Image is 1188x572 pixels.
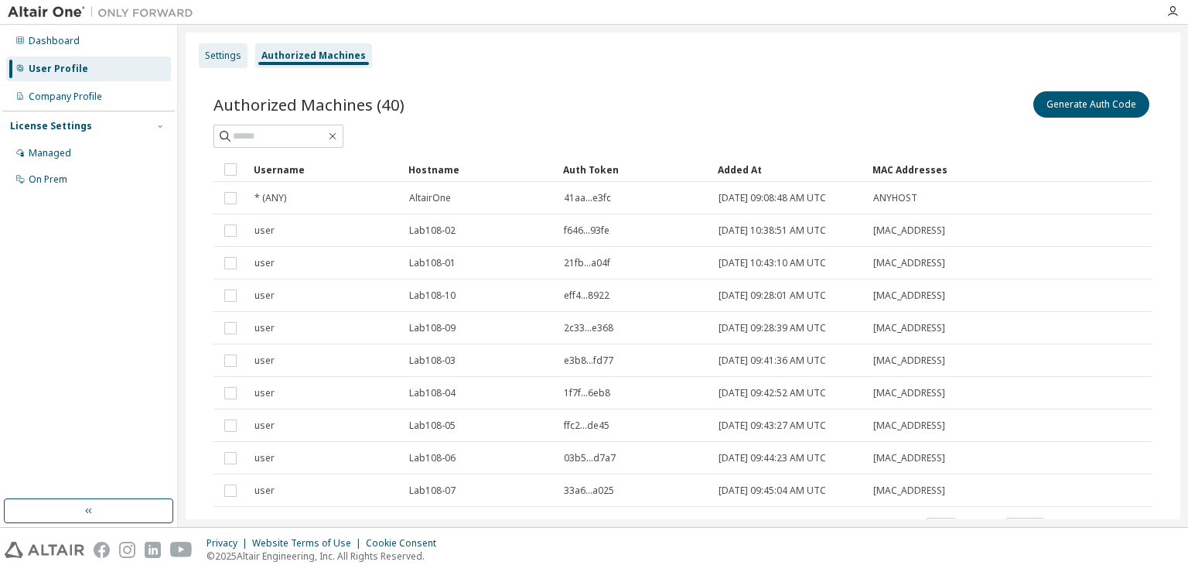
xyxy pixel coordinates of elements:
[94,542,110,558] img: facebook.svg
[409,387,456,399] span: Lab108-04
[254,452,275,464] span: user
[261,50,366,62] div: Authorized Machines
[873,257,945,269] span: [MAC_ADDRESS]
[873,485,945,497] span: [MAC_ADDRESS]
[5,542,84,558] img: altair_logo.svg
[254,192,286,204] span: * (ANY)
[564,257,610,269] span: 21fb...a04f
[719,322,826,334] span: [DATE] 09:28:39 AM UTC
[170,542,193,558] img: youtube.svg
[873,192,917,204] span: ANYHOST
[252,537,366,550] div: Website Terms of Use
[145,542,161,558] img: linkedin.svg
[254,355,275,367] span: user
[409,224,456,237] span: Lab108-02
[873,289,945,302] span: [MAC_ADDRESS]
[719,289,826,302] span: [DATE] 09:28:01 AM UTC
[254,157,396,182] div: Username
[29,35,80,47] div: Dashboard
[873,224,945,237] span: [MAC_ADDRESS]
[563,157,705,182] div: Auth Token
[719,224,826,237] span: [DATE] 10:38:51 AM UTC
[254,257,275,269] span: user
[8,5,201,20] img: Altair One
[254,420,275,432] span: user
[207,550,445,563] p: © 2025 Altair Engineering, Inc. All Rights Reserved.
[873,355,945,367] span: [MAC_ADDRESS]
[564,322,613,334] span: 2c33...e368
[564,224,609,237] span: f646...93fe
[29,91,102,103] div: Company Profile
[853,518,955,538] span: Items per page
[10,120,92,132] div: License Settings
[254,485,275,497] span: user
[408,157,551,182] div: Hostname
[254,387,275,399] span: user
[205,50,241,62] div: Settings
[719,387,826,399] span: [DATE] 09:42:52 AM UTC
[719,485,826,497] span: [DATE] 09:45:04 AM UTC
[719,420,826,432] span: [DATE] 09:43:27 AM UTC
[409,257,456,269] span: Lab108-01
[254,224,275,237] span: user
[564,355,613,367] span: e3b8...fd77
[564,452,616,464] span: 03b5...d7a7
[409,289,456,302] span: Lab108-10
[409,420,456,432] span: Lab108-05
[29,147,71,159] div: Managed
[213,94,405,115] span: Authorized Machines (40)
[207,537,252,550] div: Privacy
[719,257,826,269] span: [DATE] 10:43:10 AM UTC
[564,485,614,497] span: 33a6...a025
[873,387,945,399] span: [MAC_ADDRESS]
[564,192,611,204] span: 41aa...e3fc
[564,420,609,432] span: ffc2...de45
[873,420,945,432] span: [MAC_ADDRESS]
[254,322,275,334] span: user
[719,355,826,367] span: [DATE] 09:41:36 AM UTC
[409,192,451,204] span: AltairOne
[409,355,456,367] span: Lab108-03
[719,452,826,464] span: [DATE] 09:44:23 AM UTC
[119,542,135,558] img: instagram.svg
[872,157,977,182] div: MAC Addresses
[564,387,610,399] span: 1f7f...6eb8
[873,452,945,464] span: [MAC_ADDRESS]
[1033,91,1149,118] button: Generate Auth Code
[29,63,88,75] div: User Profile
[719,192,826,204] span: [DATE] 09:08:48 AM UTC
[366,537,445,550] div: Cookie Consent
[409,322,456,334] span: Lab108-09
[409,452,456,464] span: Lab108-06
[873,322,945,334] span: [MAC_ADDRESS]
[564,289,609,302] span: eff4...8922
[29,173,67,186] div: On Prem
[409,485,456,497] span: Lab108-07
[969,518,1043,538] span: Page n.
[254,289,275,302] span: user
[718,157,860,182] div: Added At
